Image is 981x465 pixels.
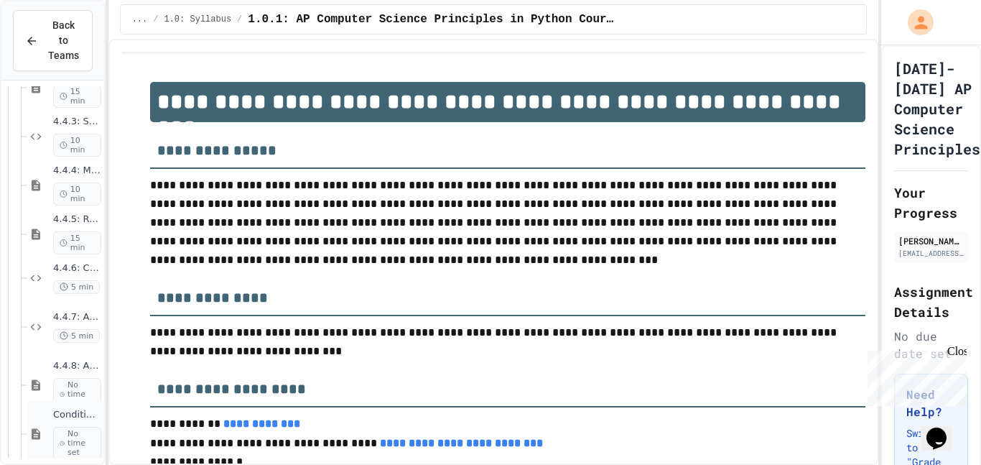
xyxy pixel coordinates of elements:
span: 5 min [53,280,100,294]
span: No time set [53,378,101,411]
h2: Your Progress [894,183,968,223]
span: 10 min [53,134,101,157]
span: / [237,14,242,25]
span: 4.4.8: AP Practice - If Statements [53,360,101,372]
h1: [DATE]-[DATE] AP Computer Science Principles [894,58,980,159]
span: 4.4.7: Admission Fee [53,311,101,323]
div: Chat with us now!Close [6,6,99,91]
div: [EMAIL_ADDRESS][DOMAIN_NAME] [898,248,964,259]
div: No due date set [894,328,968,362]
span: 1.0: Syllabus [164,14,231,25]
h2: Assignment Details [894,282,968,322]
span: 4.4.3: Seniors Only [53,116,101,128]
span: No time set [53,427,101,460]
iframe: chat widget [921,408,967,451]
div: My Account [893,6,937,39]
span: / [153,14,158,25]
span: 5 min [53,329,100,343]
span: 15 min [53,231,101,254]
span: ... [132,14,148,25]
span: Back to Teams [47,18,80,63]
span: Conditional Exercise Problems [53,409,101,421]
button: Back to Teams [13,10,93,71]
span: 4.4.6: Choosing Lunch [53,262,101,275]
div: [PERSON_NAME] [898,234,964,247]
span: 4.4.5: Review - More than Two Choices [53,213,101,226]
span: 1.0.1: AP Computer Science Principles in Python Course Syllabus [248,11,615,28]
span: 15 min [53,85,101,108]
span: 10 min [53,183,101,206]
span: 4.4.4: More than Two Choices [53,165,101,177]
iframe: chat widget [862,345,967,406]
